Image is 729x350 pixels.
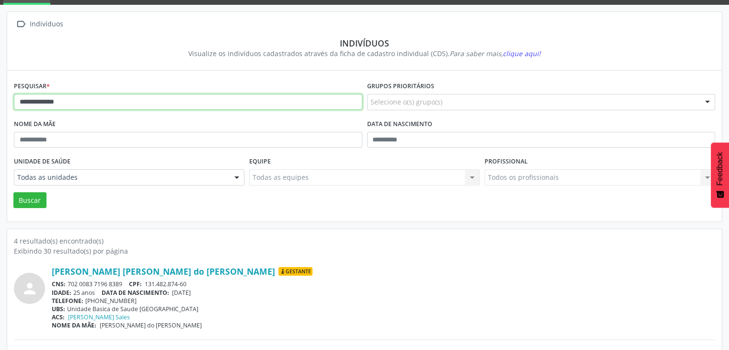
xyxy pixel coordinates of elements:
div: Indivíduos [21,38,708,48]
label: Profissional [485,154,528,169]
span: CNS: [52,280,66,288]
span: clique aqui! [503,49,541,58]
i: Para saber mais, [450,49,541,58]
div: Exibindo 30 resultado(s) por página [14,246,715,256]
a:  Indivíduos [14,17,65,31]
label: Unidade de saúde [14,154,70,169]
span: Todas as unidades [17,173,225,182]
span: CPF: [129,280,142,288]
div: Unidade Basica de Saude [GEOGRAPHIC_DATA] [52,305,715,313]
i: person [21,280,38,297]
label: Grupos prioritários [367,79,434,94]
a: [PERSON_NAME] Sales [68,313,130,321]
a: [PERSON_NAME] [PERSON_NAME] do [PERSON_NAME] [52,266,275,277]
span: [PERSON_NAME] do [PERSON_NAME] [100,321,202,329]
span: DATA DE NASCIMENTO: [102,289,169,297]
span: UBS: [52,305,65,313]
div: 25 anos [52,289,715,297]
span: 131.482.874-60 [145,280,186,288]
span: [DATE] [172,289,191,297]
div: Indivíduos [28,17,65,31]
span: NOME DA MÃE: [52,321,96,329]
span: Selecione o(s) grupo(s) [370,97,442,107]
label: Equipe [249,154,271,169]
label: Nome da mãe [14,117,56,132]
span: IDADE: [52,289,71,297]
label: Data de nascimento [367,117,432,132]
span: TELEFONE: [52,297,83,305]
i:  [14,17,28,31]
span: ACS: [52,313,65,321]
button: Buscar [13,192,46,209]
label: Pesquisar [14,79,50,94]
div: 4 resultado(s) encontrado(s) [14,236,715,246]
div: Visualize os indivíduos cadastrados através da ficha de cadastro individual (CDS). [21,48,708,58]
div: 702 0083 7196 8389 [52,280,715,288]
div: [PHONE_NUMBER] [52,297,715,305]
button: Feedback - Mostrar pesquisa [711,142,729,208]
span: Gestante [278,267,312,276]
span: Feedback [716,152,724,186]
